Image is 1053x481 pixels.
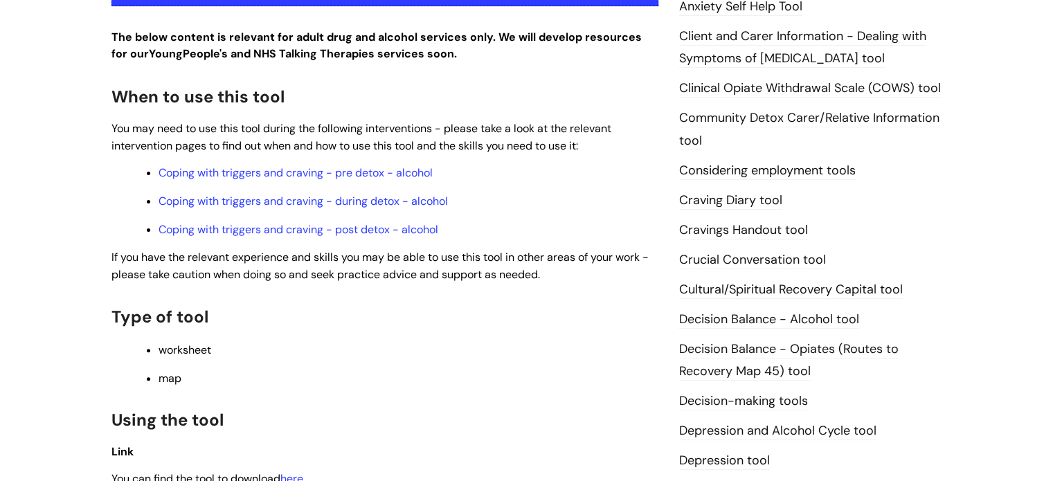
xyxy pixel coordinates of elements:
a: Client and Carer Information - Dealing with Symptoms of [MEDICAL_DATA] tool [679,28,926,68]
span: Type of tool [111,306,208,327]
a: Decision Balance - Opiates (Routes to Recovery Map 45) tool [679,341,899,381]
a: Depression and Alcohol Cycle tool [679,422,876,440]
span: Link [111,444,134,459]
a: Coping with triggers and craving - pre detox - alcohol [159,165,433,180]
span: If you have the relevant experience and skills you may be able to use this tool in other areas of... [111,250,649,282]
a: Community Detox Carer/Relative Information tool [679,109,939,149]
a: Coping with triggers and craving - post detox - alcohol [159,222,438,237]
strong: Young [149,46,231,61]
span: map [159,371,181,385]
a: Decision Balance - Alcohol tool [679,311,859,329]
a: Coping with triggers and craving - during detox - alcohol [159,194,448,208]
a: Depression tool [679,452,770,470]
span: When to use this tool [111,86,285,107]
a: Clinical Opiate Withdrawal Scale (COWS) tool [679,80,941,98]
span: worksheet [159,343,211,357]
a: Cravings Handout tool [679,221,808,239]
span: You may need to use this tool during the following interventions - please take a look at the rele... [111,121,611,153]
a: Cultural/Spiritual Recovery Capital tool [679,281,903,299]
a: Crucial Conversation tool [679,251,826,269]
strong: The below content is relevant for adult drug and alcohol services only. We will develop resources... [111,30,642,62]
a: Considering employment tools [679,162,856,180]
strong: People's [183,46,228,61]
span: Using the tool [111,409,224,430]
a: Decision-making tools [679,392,808,410]
a: Craving Diary tool [679,192,782,210]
